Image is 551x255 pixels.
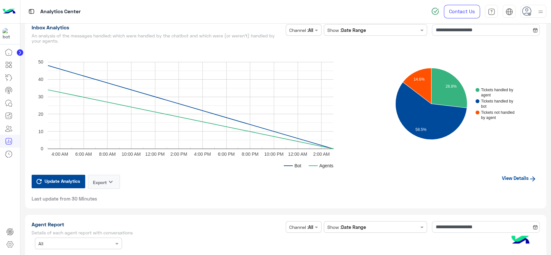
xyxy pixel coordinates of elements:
img: tab [27,7,36,15]
text: 4:00 PM [194,152,211,157]
text: bot [481,104,486,109]
text: 50 [38,60,43,65]
img: Logo [3,5,15,18]
svg: A chart. [377,46,533,162]
text: 10 [38,129,43,134]
text: 10:00 PM [264,152,283,157]
text: 6:00 AM [75,152,92,157]
text: 58.5% [415,127,426,132]
text: 10:00 AM [121,152,140,157]
text: Bot [294,163,301,168]
text: 4:00 AM [51,152,68,157]
text: 12:00 AM [288,152,307,157]
svg: A chart. [32,46,375,175]
button: Exportkeyboard_arrow_down [88,175,120,189]
text: 14.6% [413,77,424,82]
text: 20 [38,112,43,117]
p: Analytics Center [40,7,81,16]
a: View Details [499,172,540,184]
text: 6:00 PM [218,152,234,157]
span: Last update from 30 Minutes [32,195,97,202]
text: 40 [38,77,43,82]
a: Contact Us [444,5,480,18]
img: spinner [431,7,439,15]
text: by agent [481,115,496,120]
text: 0 [41,146,43,152]
img: hulul-logo.png [509,229,532,252]
text: 26.8% [445,84,456,89]
h5: An analysis of the messages handled: which were handled by the chatbot and which were (or weren’t... [32,33,283,44]
img: tab [488,8,495,15]
h1: Inbox Analytics [32,24,283,31]
img: 317874714732967 [3,28,14,40]
a: tab [485,5,498,18]
h1: Agent Report [32,221,283,228]
text: 2:00 AM [313,152,329,157]
text: agent [481,93,491,97]
img: profile [536,8,545,16]
i: keyboard_arrow_down [107,178,115,186]
text: 8:00 AM [99,152,115,157]
text: 8:00 PM [241,152,258,157]
span: Update Analytics [43,177,82,185]
h5: Details of each agent report with conversations [32,230,283,235]
text: Agents [319,163,333,168]
text: 2:00 PM [170,152,187,157]
img: tab [505,8,513,15]
text: 30 [38,94,43,99]
text: Tickets not handled [481,110,515,115]
text: Tickets handled by [481,99,513,103]
text: Tickets handled by [481,88,513,92]
button: Update Analytics [32,175,85,188]
text: 12:00 PM [145,152,165,157]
